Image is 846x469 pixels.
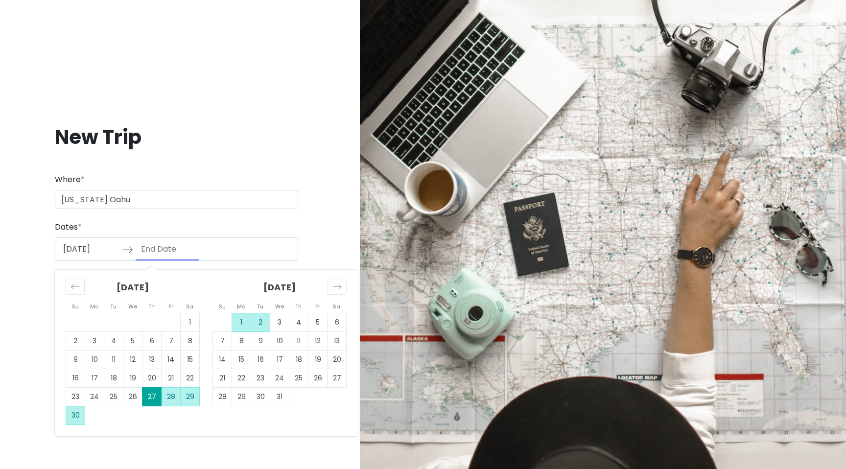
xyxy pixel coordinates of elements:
[117,281,149,293] strong: [DATE]
[232,331,251,350] td: Choose Monday, December 8, 2025 as your check-out date. It’s available.
[55,190,298,210] input: City (e.g., New York)
[162,387,181,406] td: Choose Friday, November 28, 2025 as your check-out date. It’s available.
[333,303,340,310] small: Sa
[55,173,85,186] label: Where
[142,369,162,387] td: Choose Thursday, November 20, 2025 as your check-out date. It’s available.
[237,303,245,310] small: Mo
[328,331,347,350] td: Choose Saturday, December 13, 2025 as your check-out date. It’s available.
[213,387,232,406] td: Choose Sunday, December 28, 2025 as your check-out date. It’s available.
[181,369,200,387] td: Choose Saturday, November 22, 2025 as your check-out date. It’s available.
[85,369,104,387] td: Choose Monday, November 17, 2025 as your check-out date. It’s available.
[270,387,289,406] td: Choose Wednesday, December 31, 2025 as your check-out date. It’s available.
[270,350,289,369] td: Choose Wednesday, December 17, 2025 as your check-out date. It’s available.
[219,303,226,310] small: Su
[232,369,251,387] td: Choose Monday, December 22, 2025 as your check-out date. It’s available.
[142,331,162,350] td: Choose Thursday, November 6, 2025 as your check-out date. It’s available.
[142,387,162,406] td: Selected as start date. Thursday, November 27, 2025
[328,279,347,295] div: Move forward to switch to the next month.
[181,350,200,369] td: Choose Saturday, November 15, 2025 as your check-out date. It’s available.
[66,350,85,369] td: Choose Sunday, November 9, 2025 as your check-out date. It’s available.
[289,369,308,387] td: Choose Thursday, December 25, 2025 as your check-out date. It’s available.
[270,369,289,387] td: Choose Wednesday, December 24, 2025 as your check-out date. It’s available.
[66,406,85,424] td: Choose Sunday, November 30, 2025 as your check-out date. It’s available.
[104,387,123,406] td: Choose Tuesday, November 25, 2025 as your check-out date. It’s available.
[270,313,289,331] td: Choose Wednesday, December 3, 2025 as your check-out date. It’s available.
[232,313,251,331] td: Choose Monday, December 1, 2025 as your check-out date. It’s available.
[66,369,85,387] td: Choose Sunday, November 16, 2025 as your check-out date. It’s available.
[213,331,232,350] td: Choose Sunday, December 7, 2025 as your check-out date. It’s available.
[213,369,232,387] td: Choose Sunday, December 21, 2025 as your check-out date. It’s available.
[90,303,98,310] small: Mo
[162,350,181,369] td: Choose Friday, November 14, 2025 as your check-out date. It’s available.
[181,387,200,406] td: Choose Saturday, November 29, 2025 as your check-out date. It’s available.
[251,313,270,331] td: Choose Tuesday, December 2, 2025 as your check-out date. It’s available.
[85,331,104,350] td: Choose Monday, November 3, 2025 as your check-out date. It’s available.
[136,238,199,260] input: End Date
[270,331,289,350] td: Choose Wednesday, December 10, 2025 as your check-out date. It’s available.
[85,387,104,406] td: Choose Monday, November 24, 2025 as your check-out date. It’s available.
[162,369,181,387] td: Choose Friday, November 21, 2025 as your check-out date. It’s available.
[289,331,308,350] td: Choose Thursday, December 11, 2025 as your check-out date. It’s available.
[148,303,155,310] small: Th
[213,350,232,369] td: Choose Sunday, December 14, 2025 as your check-out date. It’s available.
[123,331,142,350] td: Choose Wednesday, November 5, 2025 as your check-out date. It’s available.
[295,303,302,310] small: Th
[251,350,270,369] td: Choose Tuesday, December 16, 2025 as your check-out date. It’s available.
[289,313,308,331] td: Choose Thursday, December 4, 2025 as your check-out date. It’s available.
[328,313,347,331] td: Choose Saturday, December 6, 2025 as your check-out date. It’s available.
[328,369,347,387] td: Choose Saturday, December 27, 2025 as your check-out date. It’s available.
[308,350,328,369] td: Choose Friday, December 19, 2025 as your check-out date. It’s available.
[308,313,328,331] td: Choose Friday, December 5, 2025 as your check-out date. It’s available.
[58,238,121,260] input: Start Date
[66,387,85,406] td: Choose Sunday, November 23, 2025 as your check-out date. It’s available.
[123,387,142,406] td: Choose Wednesday, November 26, 2025 as your check-out date. It’s available.
[104,350,123,369] td: Choose Tuesday, November 11, 2025 as your check-out date. It’s available.
[181,331,200,350] td: Choose Saturday, November 8, 2025 as your check-out date. It’s available.
[104,331,123,350] td: Choose Tuesday, November 4, 2025 as your check-out date. It’s available.
[55,124,298,150] h1: New Trip
[72,303,79,310] small: Su
[142,350,162,369] td: Choose Thursday, November 13, 2025 as your check-out date. It’s available.
[104,369,123,387] td: Choose Tuesday, November 18, 2025 as your check-out date. It’s available.
[55,221,82,234] label: Dates
[289,350,308,369] td: Choose Thursday, December 18, 2025 as your check-out date. It’s available.
[251,369,270,387] td: Choose Tuesday, December 23, 2025 as your check-out date. It’s available.
[123,350,142,369] td: Choose Wednesday, November 12, 2025 as your check-out date. It’s available.
[308,369,328,387] td: Choose Friday, December 26, 2025 as your check-out date. It’s available.
[162,331,181,350] td: Choose Friday, November 7, 2025 as your check-out date. It’s available.
[168,303,173,310] small: Fr
[232,387,251,406] td: Choose Monday, December 29, 2025 as your check-out date. It’s available.
[263,281,296,293] strong: [DATE]
[251,387,270,406] td: Choose Tuesday, December 30, 2025 as your check-out date. It’s available.
[232,350,251,369] td: Choose Monday, December 15, 2025 as your check-out date. It’s available.
[66,331,85,350] td: Choose Sunday, November 2, 2025 as your check-out date. It’s available.
[315,303,320,310] small: Fr
[308,331,328,350] td: Choose Friday, December 12, 2025 as your check-out date. It’s available.
[275,303,284,310] small: We
[55,270,358,436] div: Calendar
[257,303,263,310] small: Tu
[110,303,117,310] small: Tu
[128,303,137,310] small: We
[328,350,347,369] td: Choose Saturday, December 20, 2025 as your check-out date. It’s available.
[66,279,85,295] div: Move backward to switch to the previous month.
[123,369,142,387] td: Choose Wednesday, November 19, 2025 as your check-out date. It’s available.
[251,331,270,350] td: Choose Tuesday, December 9, 2025 as your check-out date. It’s available.
[85,350,104,369] td: Choose Monday, November 10, 2025 as your check-out date. It’s available.
[181,313,200,331] td: Choose Saturday, November 1, 2025 as your check-out date. It’s available.
[186,303,193,310] small: Sa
